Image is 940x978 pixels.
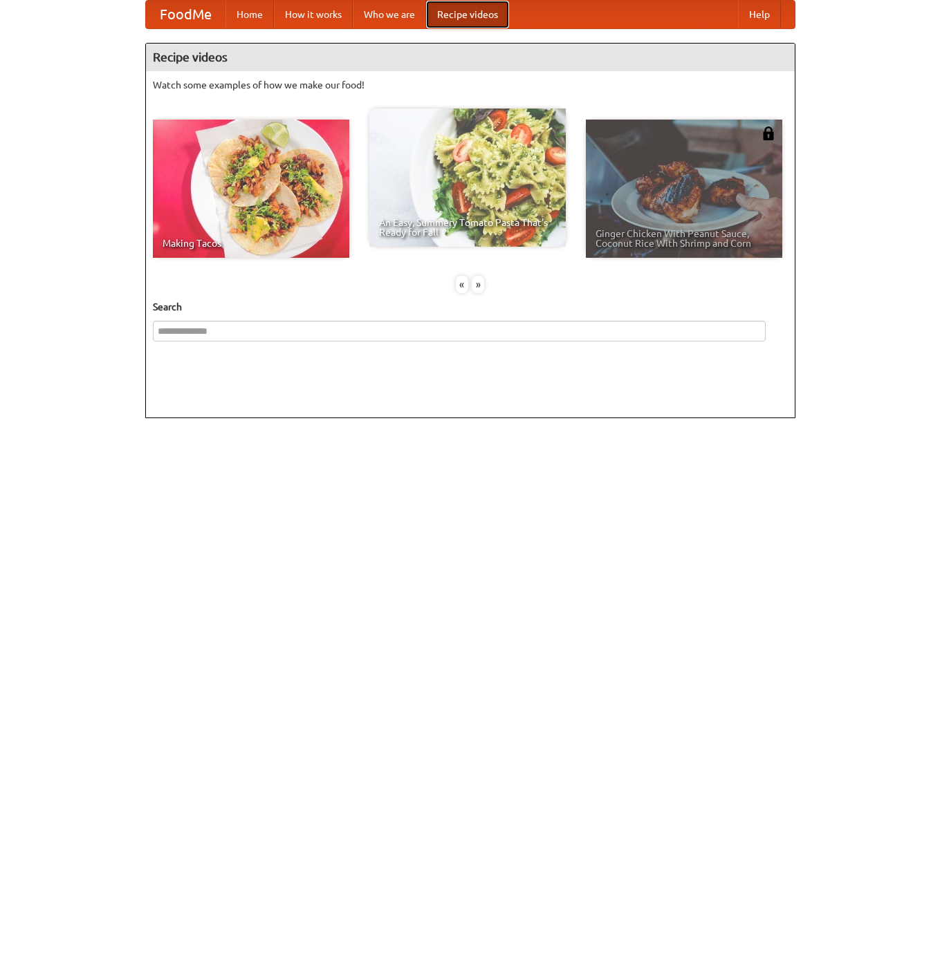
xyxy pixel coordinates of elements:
p: Watch some examples of how we make our food! [153,78,788,92]
a: Who we are [353,1,426,28]
a: FoodMe [146,1,225,28]
a: Home [225,1,274,28]
h5: Search [153,300,788,314]
a: An Easy, Summery Tomato Pasta That's Ready for Fall [369,109,566,247]
span: An Easy, Summery Tomato Pasta That's Ready for Fall [379,218,556,237]
h4: Recipe videos [146,44,795,71]
a: How it works [274,1,353,28]
div: « [456,276,468,293]
span: Making Tacos [163,238,340,248]
div: » [472,276,484,293]
a: Help [738,1,781,28]
img: 483408.png [762,126,775,140]
a: Making Tacos [153,120,349,258]
a: Recipe videos [426,1,509,28]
